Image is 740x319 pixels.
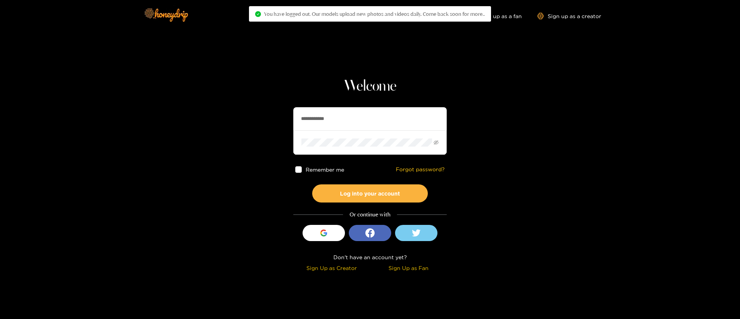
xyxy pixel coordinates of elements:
div: Or continue with [293,210,447,219]
div: Sign Up as Fan [372,263,445,272]
span: eye-invisible [434,140,439,145]
span: You have logged out. Our models upload new photos and videos daily. Come back soon for more.. [264,11,485,17]
div: Don't have an account yet? [293,253,447,262]
div: Sign Up as Creator [295,263,368,272]
a: Sign up as a creator [537,13,601,19]
h1: Welcome [293,77,447,96]
button: Log into your account [312,184,428,203]
span: Remember me [306,167,344,172]
a: Sign up as a fan [469,13,522,19]
a: Forgot password? [396,166,445,173]
span: check-circle [255,11,261,17]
